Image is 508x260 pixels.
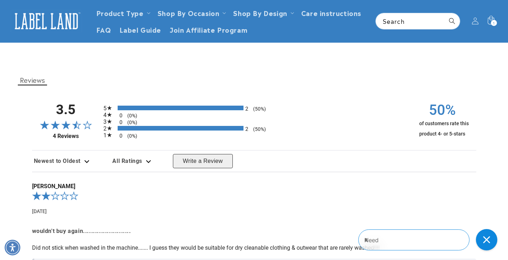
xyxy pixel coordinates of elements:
li: 2 2-star reviews, 50% of total reviews [103,126,405,131]
div: Accessibility Menu [5,240,20,255]
span: 0 [119,119,122,126]
span: (0%) [124,133,137,139]
span: (50%) [250,106,266,112]
div: Review sort options. Currently selected: Newest to Oldest. Dropdown expanded. Available options: ... [32,154,91,168]
li: 2 5-star reviews, 50% of total reviews [103,106,405,110]
summary: Shop By Design [229,4,297,21]
span: Date [32,208,47,214]
span: 2 [245,126,248,132]
span: Label Guide [119,25,161,33]
a: Label Land [8,7,85,35]
span: 4 [103,112,113,118]
span: 50% [409,102,476,118]
span: Shop By Occasion [158,9,220,17]
span: [PERSON_NAME] [32,183,476,190]
a: FAQ [92,21,116,38]
span: All Ratings [112,158,142,164]
a: Product Type [96,8,144,17]
span: 3.5-star overall rating [32,121,100,129]
span: 0 [119,112,122,119]
span: 3.5 [32,103,100,116]
a: Join Affiliate Program [165,21,252,38]
li: 0 4-star reviews, 0% of total reviews [103,112,405,117]
a: Label Guide [115,21,165,38]
summary: Shop By Occasion [153,4,229,21]
span: (0%) [124,120,137,125]
li: 0 1-star reviews, 0% of total reviews [103,133,405,137]
li: 0 3-star reviews, 0% of total reviews [103,119,405,124]
span: 2 [245,106,248,112]
span: wouldn't buy again........................ [32,226,476,237]
button: Reviews [18,75,47,85]
iframe: Gorgias Floating Chat [358,227,501,253]
a: Care instructions [297,4,365,21]
span: Join Affiliate Program [170,25,247,33]
div: 2.0-star overall rating [32,190,476,204]
span: 5 [103,105,113,112]
p: Did not stick when washed in the machine....... I guess they would be suitable for dry cleanable ... [32,244,476,251]
span: 1 [103,132,113,139]
span: 3 [103,118,113,125]
span: of customers rate this product 4- or 5-stars [419,121,469,137]
img: Label Land [11,10,82,32]
div: Review filter options. Current filter is all ratings. Available options: All Ratings, 5 Star Revi... [111,154,153,168]
span: Care instructions [301,9,361,17]
button: Write a Review [173,154,233,168]
a: Shop By Design [233,8,287,17]
button: Search [444,13,460,29]
a: 4 Reviews [32,133,100,139]
span: 1 [493,20,495,26]
span: 0 [119,133,122,139]
summary: Product Type [92,4,153,21]
span: Newest to Oldest [34,158,81,164]
span: (0%) [124,113,137,118]
span: 2 [103,125,113,132]
span: FAQ [96,25,111,33]
span: (50%) [250,126,266,132]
